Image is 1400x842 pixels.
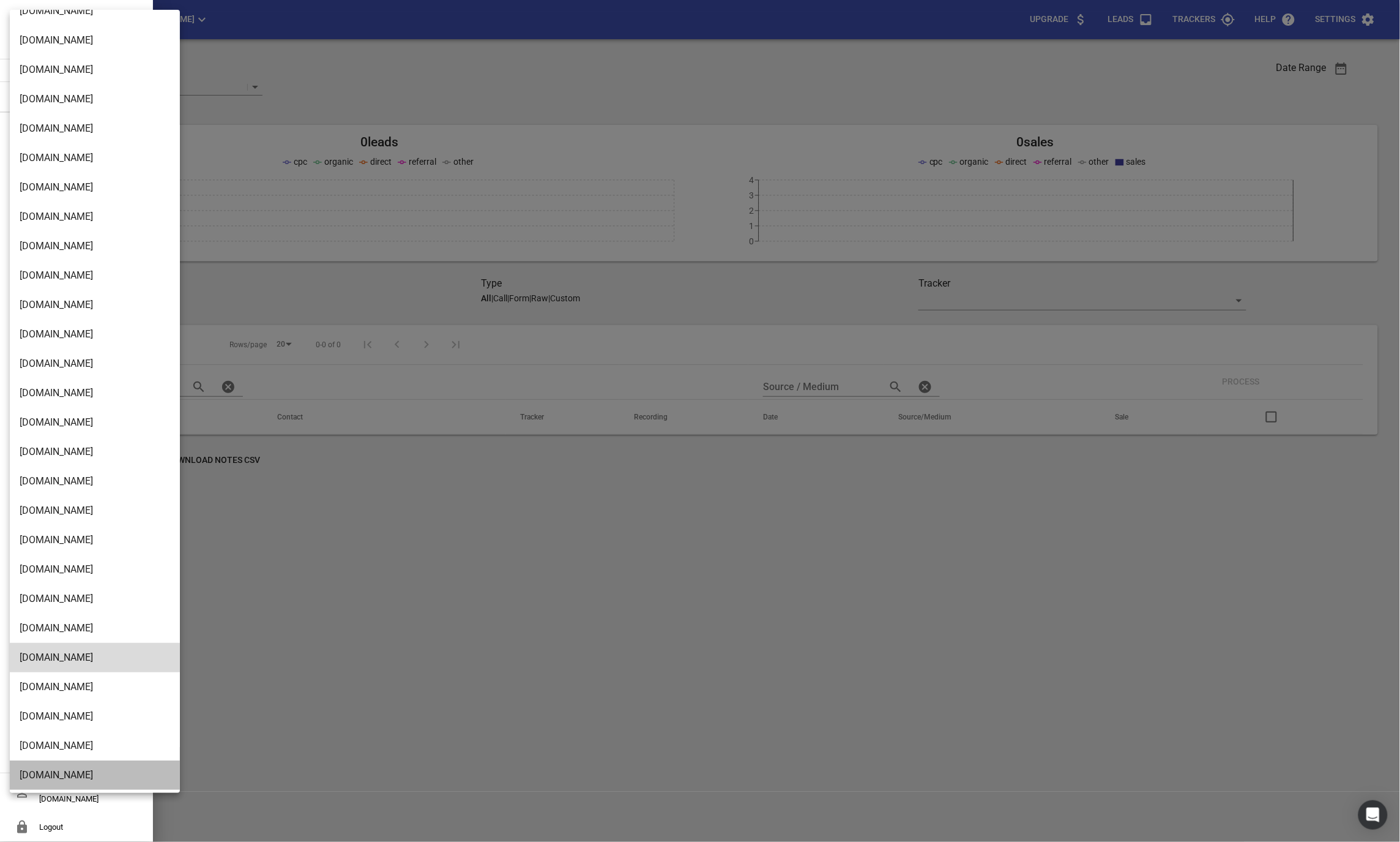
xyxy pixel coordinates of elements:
[10,114,180,143] li: [DOMAIN_NAME]
[10,231,180,261] li: [DOMAIN_NAME]
[10,408,180,437] li: [DOMAIN_NAME]
[10,467,180,496] li: [DOMAIN_NAME]
[10,584,180,614] li: [DOMAIN_NAME]
[10,261,180,290] li: [DOMAIN_NAME]
[1358,800,1388,830] div: Open Intercom Messenger
[10,320,180,349] li: [DOMAIN_NAME]
[10,378,180,408] li: [DOMAIN_NAME]
[10,614,180,643] li: [DOMAIN_NAME]
[10,672,180,702] li: [DOMAIN_NAME]
[10,55,180,85] li: [DOMAIN_NAME]
[10,496,180,525] li: [DOMAIN_NAME]
[10,555,180,584] li: [DOMAIN_NAME]
[10,143,180,173] li: [DOMAIN_NAME]
[10,437,180,467] li: [DOMAIN_NAME]
[10,173,180,202] li: [DOMAIN_NAME]
[10,202,180,231] li: [DOMAIN_NAME]
[10,643,180,672] li: [DOMAIN_NAME]
[10,290,180,320] li: [DOMAIN_NAME]
[10,761,180,790] li: [DOMAIN_NAME]
[10,349,180,378] li: [DOMAIN_NAME]
[10,85,180,114] li: [DOMAIN_NAME]
[10,731,180,761] li: [DOMAIN_NAME]
[10,26,180,55] li: [DOMAIN_NAME]
[10,702,180,731] li: [DOMAIN_NAME]
[10,525,180,555] li: [DOMAIN_NAME]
